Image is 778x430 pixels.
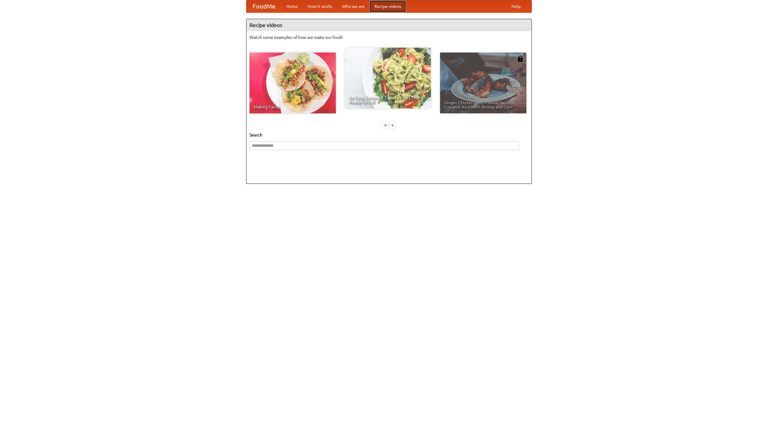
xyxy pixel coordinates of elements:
a: Recipe videos [370,0,406,12]
a: Who we are [337,0,370,12]
a: How it works [303,0,337,12]
h5: Search [250,132,528,138]
a: FoodMe [246,0,281,12]
a: Help [507,0,525,12]
a: Making Tacos [250,53,336,113]
a: An Easy, Summery Tomato Pasta That's Ready for Fall [345,48,431,108]
div: » [390,121,395,129]
span: Making Tacos [254,105,332,109]
img: 483408.png [517,56,523,62]
div: « [383,121,388,129]
span: An Easy, Summery Tomato Pasta That's Ready for Fall [349,96,427,104]
a: Home [281,0,303,12]
p: Watch some examples of how we make our food! [250,34,528,40]
h4: Recipe videos [246,19,532,31]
